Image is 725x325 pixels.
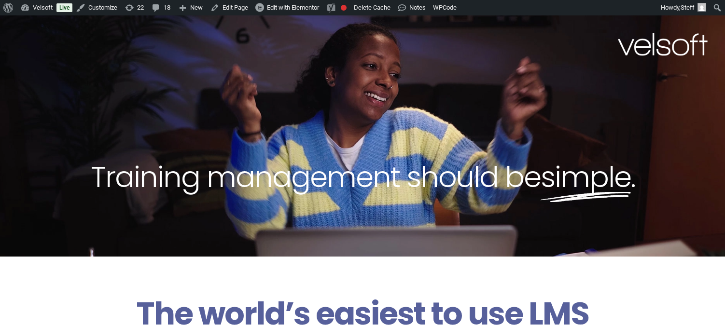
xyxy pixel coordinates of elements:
[56,3,72,12] a: Live
[17,158,708,196] h2: Training management should be .
[681,4,695,11] span: Steff
[541,157,631,197] span: simple
[267,4,319,11] span: Edit with Elementor
[341,5,347,11] div: Focus keyphrase not set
